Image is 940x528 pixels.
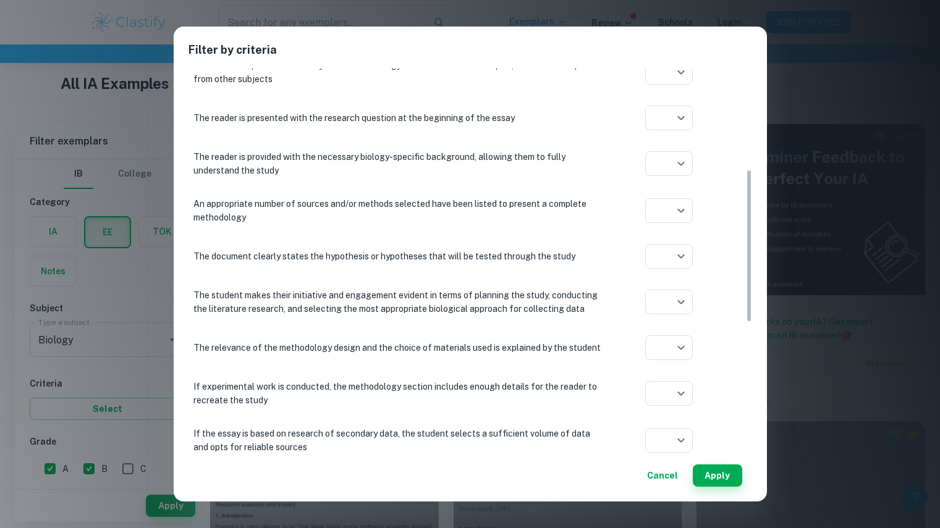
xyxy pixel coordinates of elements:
p: The research question is directly relevant to Biology and does not include topics, terms or conce... [193,59,601,86]
h2: Filter by criteria [188,41,752,69]
p: The student makes their initiative and engagement evident in terms of planning the study, conduct... [193,288,601,316]
p: If experimental work is conducted, the methodology section includes enough details for the reader... [193,380,601,407]
p: The document clearly states the hypothesis or hypotheses that will be tested through the study [193,249,601,263]
p: The reader is presented with the research question at the beginning of the essay [193,111,601,125]
button: Apply [693,464,742,487]
p: The reader is provided with the necessary biology-specific background, allowing them to fully und... [193,150,601,177]
button: Cancel [642,464,683,487]
p: If the essay is based on research of secondary data, the student selects a sufficient volume of d... [193,427,601,454]
p: An appropriate number of sources and/or methods selected have been listed to present a complete m... [193,197,601,224]
p: The relevance of the methodology design and the choice of materials used is explained by the student [193,341,601,354]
